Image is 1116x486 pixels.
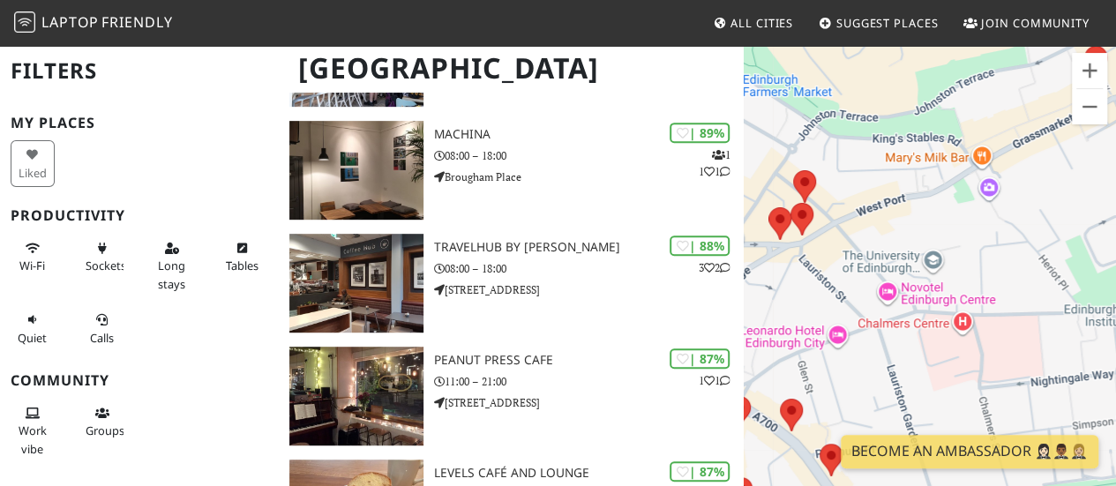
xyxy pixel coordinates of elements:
[11,44,268,98] h2: Filters
[670,236,730,256] div: | 88%
[19,258,45,273] span: Stable Wi-Fi
[730,15,793,31] span: All Cities
[981,15,1090,31] span: Join Community
[80,399,124,445] button: Groups
[279,234,744,333] a: TravelHub by Lothian | 88% 32 TravelHub by [PERSON_NAME] 08:00 – 18:00 [STREET_ADDRESS]
[101,12,172,32] span: Friendly
[434,168,744,185] p: Brougham Place
[434,373,744,390] p: 11:00 – 21:00
[90,330,114,346] span: Video/audio calls
[284,44,740,93] h1: [GEOGRAPHIC_DATA]
[14,8,173,39] a: LaptopFriendly LaptopFriendly
[11,207,268,224] h3: Productivity
[279,121,744,220] a: Machina | 89% 111 Machina 08:00 – 18:00 Brougham Place
[41,12,99,32] span: Laptop
[289,121,423,220] img: Machina
[434,281,744,298] p: [STREET_ADDRESS]
[1072,53,1107,88] button: Zoom in
[80,305,124,352] button: Calls
[698,146,730,180] p: 1 1 1
[289,234,423,333] img: TravelHub by Lothian
[706,7,800,39] a: All Cities
[86,422,124,438] span: Group tables
[434,394,744,411] p: [STREET_ADDRESS]
[434,260,744,277] p: 08:00 – 18:00
[158,258,185,291] span: Long stays
[434,240,744,255] h3: TravelHub by [PERSON_NAME]
[11,234,55,280] button: Wi-Fi
[80,234,124,280] button: Sockets
[434,353,744,368] h3: Peanut Press Cafe
[434,127,744,142] h3: Machina
[812,7,946,39] a: Suggest Places
[220,234,264,280] button: Tables
[698,372,730,389] p: 1 1
[670,461,730,482] div: | 87%
[11,115,268,131] h3: My Places
[698,259,730,276] p: 3 2
[11,305,55,352] button: Quiet
[150,234,194,298] button: Long stays
[86,258,126,273] span: Power sockets
[279,347,744,445] a: Peanut Press Cafe | 87% 11 Peanut Press Cafe 11:00 – 21:00 [STREET_ADDRESS]
[18,330,47,346] span: Quiet
[670,123,730,143] div: | 89%
[1072,89,1107,124] button: Zoom out
[841,435,1098,468] a: Become an Ambassador 🤵🏻‍♀️🤵🏾‍♂️🤵🏼‍♀️
[434,466,744,481] h3: Levels Café and Lounge
[670,348,730,369] div: | 87%
[225,258,258,273] span: Work-friendly tables
[11,372,268,389] h3: Community
[14,11,35,33] img: LaptopFriendly
[11,399,55,463] button: Work vibe
[956,7,1097,39] a: Join Community
[19,422,47,456] span: People working
[289,347,423,445] img: Peanut Press Cafe
[434,147,744,164] p: 08:00 – 18:00
[836,15,939,31] span: Suggest Places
